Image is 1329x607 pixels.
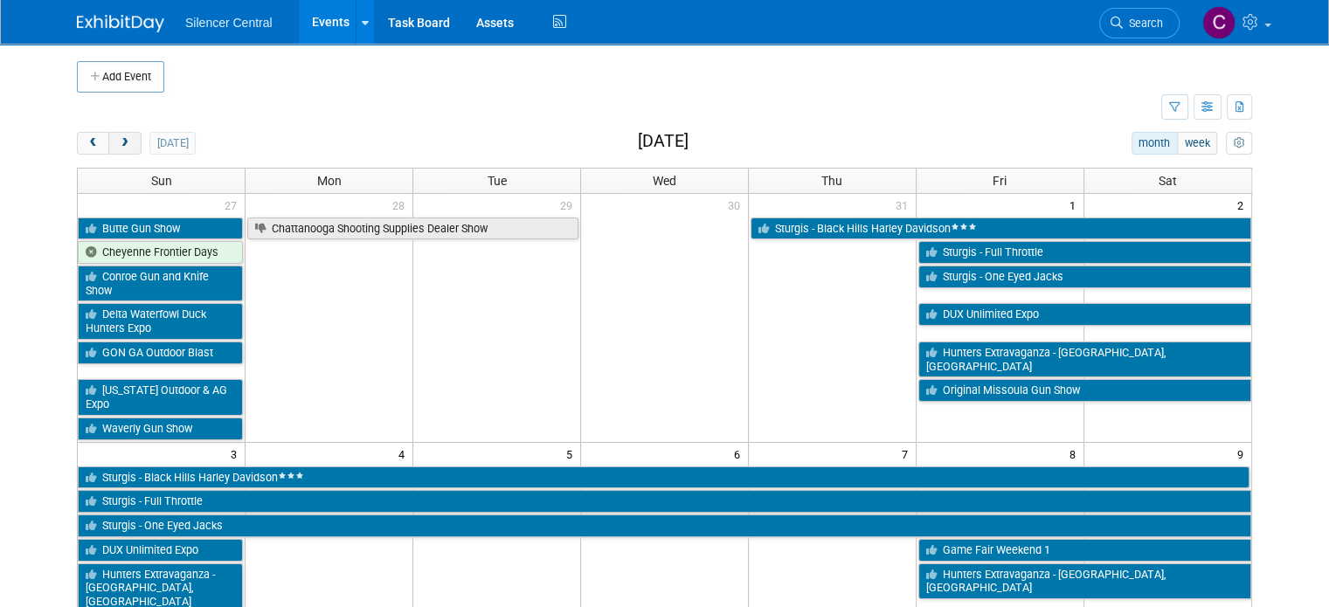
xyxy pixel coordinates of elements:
[397,443,412,465] span: 4
[223,194,245,216] span: 27
[77,132,109,155] button: prev
[918,341,1251,377] a: Hunters Extravaganza - [GEOGRAPHIC_DATA], [GEOGRAPHIC_DATA]
[78,514,1251,537] a: Sturgis - One Eyed Jacks
[918,563,1251,599] a: Hunters Extravaganza - [GEOGRAPHIC_DATA], [GEOGRAPHIC_DATA]
[732,443,748,465] span: 6
[78,266,243,301] a: Conroe Gun and Knife Show
[894,194,916,216] span: 31
[78,217,243,240] a: Butte Gun Show
[391,194,412,216] span: 28
[78,490,1251,513] a: Sturgis - Full Throttle
[1068,194,1083,216] span: 1
[78,539,243,562] a: DUX Unlimited Expo
[993,174,1007,188] span: Fri
[1068,443,1083,465] span: 8
[151,174,172,188] span: Sun
[1123,17,1163,30] span: Search
[77,15,164,32] img: ExhibitDay
[558,194,580,216] span: 29
[638,132,689,151] h2: [DATE]
[108,132,141,155] button: next
[918,539,1251,562] a: Game Fair Weekend 1
[1177,132,1217,155] button: week
[488,174,507,188] span: Tue
[1233,138,1244,149] i: Personalize Calendar
[77,61,164,93] button: Add Event
[247,217,578,240] a: Chattanooga Shooting Supplies Dealer Show
[1099,8,1180,38] a: Search
[317,174,342,188] span: Mon
[78,303,243,339] a: Delta Waterfowl Duck Hunters Expo
[1132,132,1178,155] button: month
[229,443,245,465] span: 3
[564,443,580,465] span: 5
[1226,132,1252,155] button: myCustomButton
[821,174,842,188] span: Thu
[1236,443,1251,465] span: 9
[78,417,243,440] a: Waverly Gun Show
[1236,194,1251,216] span: 2
[918,379,1251,402] a: Original Missoula Gun Show
[1159,174,1177,188] span: Sat
[78,466,1249,489] a: Sturgis - Black Hills Harley Davidson
[1202,6,1236,39] img: Cade Cox
[78,379,243,415] a: [US_STATE] Outdoor & AG Expo
[726,194,748,216] span: 30
[78,241,243,264] a: Cheyenne Frontier Days
[918,241,1251,264] a: Sturgis - Full Throttle
[918,266,1251,288] a: Sturgis - One Eyed Jacks
[78,341,243,364] a: GON GA Outdoor Blast
[653,174,676,188] span: Wed
[900,443,916,465] span: 7
[149,132,196,155] button: [DATE]
[751,217,1251,240] a: Sturgis - Black Hills Harley Davidson
[918,303,1251,326] a: DUX Unlimited Expo
[185,16,273,30] span: Silencer Central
